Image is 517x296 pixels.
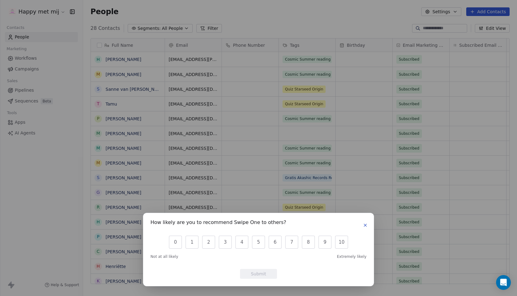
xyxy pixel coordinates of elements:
[150,254,178,259] span: Not at all likely
[319,236,331,249] button: 9
[302,236,315,249] button: 8
[269,236,282,249] button: 6
[219,236,232,249] button: 3
[240,269,277,279] button: Submit
[235,236,248,249] button: 4
[285,236,298,249] button: 7
[202,236,215,249] button: 2
[337,254,367,259] span: Extremely likely
[150,220,286,226] h1: How likely are you to recommend Swipe One to others?
[186,236,198,249] button: 1
[169,236,182,249] button: 0
[252,236,265,249] button: 5
[335,236,348,249] button: 10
